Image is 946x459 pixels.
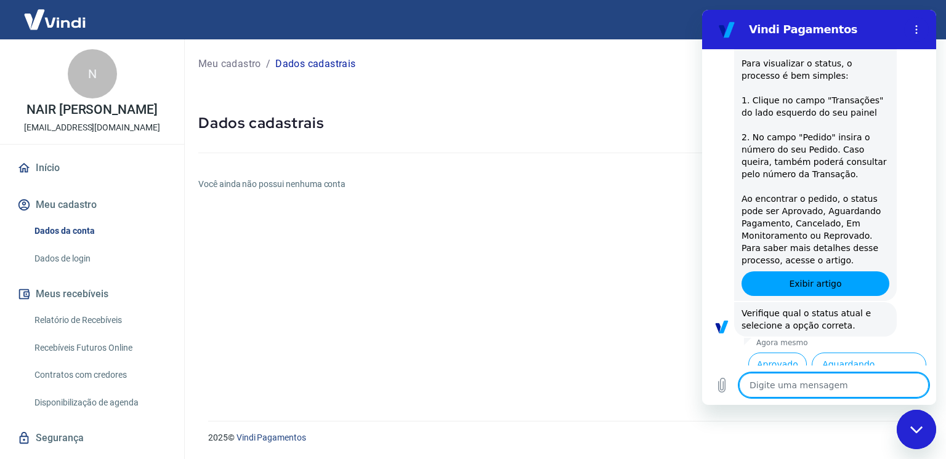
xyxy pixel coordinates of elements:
p: Dados cadastrais [275,57,355,71]
span: Exibir artigo [87,266,139,281]
img: Vindi [15,1,95,38]
button: Meus recebíveis [15,281,169,308]
a: Meu cadastro [198,57,261,71]
a: Contratos com credores [30,362,169,388]
iframe: Botão para abrir a janela de mensagens, conversa em andamento [897,410,936,449]
div: N [68,49,117,98]
a: Início [15,154,169,182]
h6: Você ainda não possui nenhuma conta [198,178,931,191]
button: Aguardando Pagamento [110,343,224,378]
h5: Dados cadastrais [198,113,931,133]
p: NAIR [PERSON_NAME] [26,103,158,116]
a: Exibir artigo [39,261,187,286]
p: [EMAIL_ADDRESS][DOMAIN_NAME] [24,121,160,134]
a: Dados de login [30,246,169,271]
p: 2025 © [208,431,916,444]
a: Relatório de Recebíveis [30,308,169,333]
a: Recebíveis Futuros Online [30,335,169,361]
a: Disponibilização de agenda [30,390,169,415]
span: Verifique qual o status atual e selecione a opção correta. [39,298,171,321]
button: Carregar arquivo [7,363,32,388]
button: Aprovado [46,343,105,366]
button: Meu cadastro [15,191,169,218]
p: Agora mesmo [54,328,106,338]
a: Segurança [15,425,169,452]
a: Vindi Pagamentos [236,433,306,442]
a: Dados da conta [30,218,169,244]
p: / [266,57,270,71]
iframe: Janela de mensagens [702,10,936,405]
button: Sair [887,9,931,31]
